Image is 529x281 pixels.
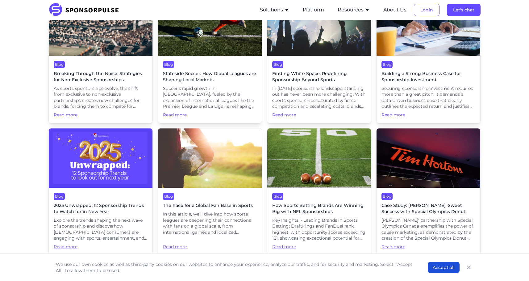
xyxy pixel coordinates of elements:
[54,86,148,110] span: As sports sponsorships evolve, the shift from exclusive to non-exclusive partnerships creates new...
[163,71,257,83] span: Stateside Soccer: How Global Leagues are Shaping Local Markets
[381,61,393,68] div: Blog
[272,61,283,68] div: Blog
[381,193,393,200] div: Blog
[447,4,481,16] button: Let's chat
[498,251,529,281] iframe: Chat Widget
[272,112,366,118] span: Read more
[272,244,366,250] span: Read more
[54,203,148,215] span: 2025 Unwrapped: 12 Sponsorship Trends to Watch for in New Year
[267,128,371,255] a: BlogHow Sports Betting Brands Are Winning Big with NFL SponsorshipsKey Insights: - Leading Brands...
[163,61,174,68] div: Blog
[272,203,366,215] span: How Sports Betting Brands Are Winning Big with NFL Sponsorships
[303,7,324,13] a: Platform
[48,128,153,255] a: Blog2025 Unwrapped: 12 Sponsorship Trends to Watch for in New YearExplore the trends shaping the ...
[376,128,481,255] a: BlogCase Study: [PERSON_NAME]' Sweet Success with Special Olympics Donut[PERSON_NAME]' partnershi...
[163,238,257,250] span: Read more
[381,86,475,110] span: Securing sponsorship investment requires more than a great pitch; it demands a data-driven busine...
[381,244,475,250] span: Read more
[414,7,439,13] a: Login
[48,3,123,17] img: SponsorPulse
[163,86,257,110] span: Soccer’s rapid growth in [GEOGRAPHIC_DATA], fueled by the expansion of international leagues like...
[338,6,370,14] button: Resources
[381,71,475,83] span: Building a Strong Business Case for Sponsorship Investment
[163,203,257,209] span: The Race for a Global Fan Base in Sports
[54,193,65,200] div: Blog
[381,112,475,118] span: Read more
[163,211,257,235] span: In this article, we’ll dive into how sports leagues are deepening their connections with fans on ...
[56,261,415,274] p: We use our own cookies as well as third-party cookies on our websites to enhance your experience,...
[414,4,439,16] button: Login
[377,128,480,188] img: Photo by Mandy Bourke courtesy of Unsplash
[54,71,148,83] span: Breaking Through the Noise: Strategies for Non-Exclusive Sponsorships
[272,86,366,110] span: In [DATE] sponsorship landscape, standing out has never been more challenging. With sports sponso...
[428,262,460,273] button: Accept all
[272,193,283,200] div: Blog
[267,128,371,188] img: Photo by Paolo Aldrighetti via Unsplash
[464,263,473,272] button: Close
[272,217,366,241] span: Key Insights: - Leading Brands in Sports Betting: DraftKings and FanDuel rank highest, with oppor...
[54,244,148,250] span: Read more
[272,71,366,83] span: Finding White Space: Redefining Sponsorship Beyond Sports
[158,128,262,255] a: BlogThe Race for a Global Fan Base in SportsIn this article, we’ll dive into how sports leagues a...
[163,193,174,200] div: Blog
[381,217,475,241] span: [PERSON_NAME]' partnership with Special Olympics Canada exemplifies the power of cause marketing,...
[383,7,406,13] a: About Us
[447,7,481,13] a: Let's chat
[383,6,406,14] button: About Us
[260,6,289,14] button: Solutions
[163,112,257,118] span: Read more
[54,61,65,68] div: Blog
[303,6,324,14] button: Platform
[54,217,148,241] span: Explore the trends shaping the next wave of sponsorship and discoverhow [DEMOGRAPHIC_DATA] consum...
[158,128,262,188] img: Photo by Ben White, courtesy of Unsplash
[381,203,475,215] span: Case Study: [PERSON_NAME]' Sweet Success with Special Olympics Donut
[54,112,148,118] span: Read more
